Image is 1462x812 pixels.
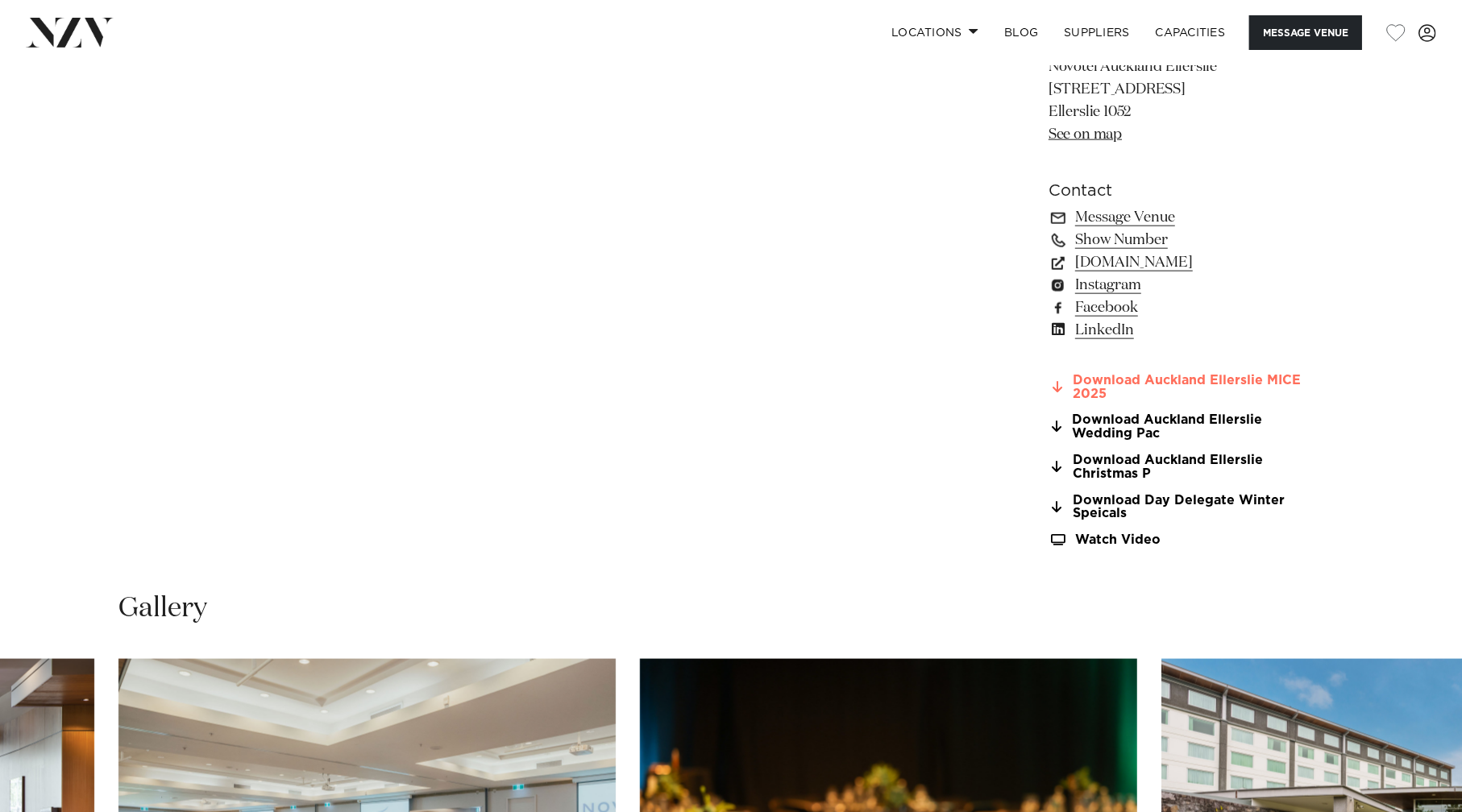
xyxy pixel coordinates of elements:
img: nzv-logo.png [26,18,114,47]
h2: Gallery [118,590,207,627]
a: Download Auckland Ellerslie Wedding Pac [1049,413,1311,441]
a: Download Auckland Ellerslie Christmas P [1049,454,1311,481]
a: See on map [1049,127,1122,142]
a: Watch Video [1049,533,1311,547]
a: Locations [878,15,991,50]
a: Download Day Delegate Winter Speicals [1049,494,1311,521]
h6: Contact [1049,179,1311,203]
a: Show Number [1049,229,1311,251]
a: Capacities [1143,15,1239,50]
p: Novotel Auckland Ellerslie [STREET_ADDRESS] Ellerslie 1052 [1049,56,1311,147]
a: Facebook [1049,296,1311,319]
a: SUPPLIERS [1051,15,1142,50]
a: Message Venue [1049,206,1311,229]
a: [DOMAIN_NAME] [1049,251,1311,274]
button: Message Venue [1249,15,1362,50]
a: LinkedIn [1049,319,1311,342]
a: Instagram [1049,274,1311,296]
a: BLOG [991,15,1051,50]
a: Download Auckland Ellerslie MICE 2025 [1049,374,1311,401]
